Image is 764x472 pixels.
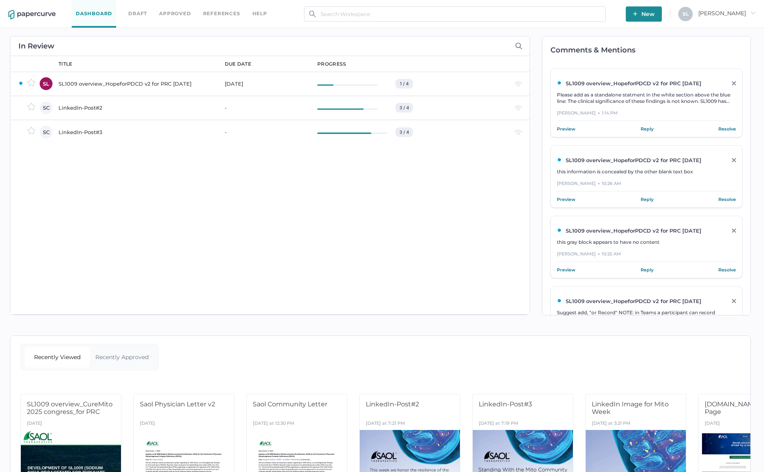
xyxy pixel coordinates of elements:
[557,157,562,162] img: ZaPP2z7XVwAAAABJRU5ErkJggg==
[90,347,155,368] div: Recently Approved
[718,266,736,274] a: Resolve
[58,127,215,137] div: LinkedIn-Post#3
[750,10,756,16] i: arrow_right
[8,10,56,20] img: papercurve-logo-colour.7244d18c.svg
[27,78,36,86] img: star-inactive.70f2008a.svg
[633,12,637,16] img: plus-white.e19ec114.svg
[732,229,736,233] img: close-grey.86d01b58.svg
[479,400,532,408] span: LinkedIn-Post#3
[40,77,52,90] div: SL
[58,79,215,88] div: SL1009 overview_HopeforPDCD v2 for PRC [DATE]
[253,400,327,408] span: Saol Community Letter
[317,60,346,68] div: progress
[557,298,718,304] div: SL1009 overview_HopeforPDCD v2 for PRC [DATE]
[159,9,191,18] a: Approved
[140,418,155,430] div: [DATE]
[557,80,718,86] div: SL1009 overview_HopeforPDCD v2 for PRC [DATE]
[598,109,600,116] div: ●
[705,418,720,430] div: [DATE]
[128,9,147,18] a: Draft
[225,79,308,88] div: [DATE]
[479,418,518,430] div: [DATE] at 7:19 PM
[557,228,562,233] img: ZaPP2z7XVwAAAABJRU5ErkJggg==
[557,80,562,85] img: ZaPP2z7XVwAAAABJRU5ErkJggg==
[395,103,413,112] div: 3 / 4
[592,400,669,416] span: LinkedIn Image for Mito Week
[27,127,36,135] img: star-inactive.70f2008a.svg
[217,120,309,144] td: -
[18,42,54,50] h2: In Review
[58,60,73,68] div: title
[698,10,756,17] span: [PERSON_NAME]
[217,96,309,120] td: -
[592,418,631,430] div: [DATE] at 3:21 PM
[732,158,736,162] img: close-grey.86d01b58.svg
[557,180,736,191] div: [PERSON_NAME] 10:26 AM
[514,81,522,86] img: eye-light-gray.b6d092a5.svg
[550,46,750,54] h2: Comments & Mentions
[27,418,42,430] div: [DATE]
[683,11,689,17] span: S L
[58,103,215,112] div: LinkedIn-Post#2
[40,126,52,139] div: SC
[641,125,653,133] a: Reply
[557,239,659,245] span: this gray block appears to have no content
[514,130,522,135] img: eye-light-gray.b6d092a5.svg
[557,250,736,262] div: [PERSON_NAME] 10:25 AM
[641,195,653,203] a: Reply
[140,400,215,408] span: Saol Physician Letter v2
[557,227,718,234] div: SL1009 overview_HopeforPDCD v2 for PRC [DATE]
[598,250,600,257] div: ●
[557,195,575,203] a: Preview
[514,105,522,110] img: eye-light-gray.b6d092a5.svg
[557,298,562,303] img: ZaPP2z7XVwAAAABJRU5ErkJggg==
[395,127,413,137] div: 3 / 4
[366,418,405,430] div: [DATE] at 7:21 PM
[557,266,575,274] a: Preview
[309,11,316,17] img: search.bf03fe8b.svg
[18,81,23,86] img: ZaPP2z7XVwAAAABJRU5ErkJggg==
[515,42,522,50] img: search-icon-expand.c6106642.svg
[732,81,736,85] img: close-grey.86d01b58.svg
[633,6,655,22] span: New
[557,125,575,133] a: Preview
[732,299,736,303] img: close-grey.86d01b58.svg
[718,195,736,203] a: Resolve
[557,309,715,315] span: Suggest add, "or Record" NOTE: in Teams a participant can record
[27,400,113,416] span: SL1009 overview_CureMito 2025 congress_for PRC
[598,180,600,187] div: ●
[304,6,606,22] input: Search Workspace
[557,157,718,163] div: SL1009 overview_HopeforPDCD v2 for PRC [DATE]
[557,109,736,121] div: [PERSON_NAME] 1:14 PM
[395,79,413,88] div: 1 / 4
[626,6,662,22] button: New
[40,101,52,114] div: SC
[641,266,653,274] a: Reply
[25,347,90,368] div: Recently Viewed
[252,9,267,18] div: help
[366,400,419,408] span: LinkedIn-Post#2
[253,418,294,430] div: [DATE] at 12:30 PM
[27,102,36,110] img: star-inactive.70f2008a.svg
[557,169,693,175] span: this information is concealed by the other blank text box
[718,125,736,133] a: Resolve
[557,92,730,110] span: Please add as a standalone statment in the white section above the blue line: The clinical signif...
[225,60,251,68] div: due date
[203,9,240,18] a: References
